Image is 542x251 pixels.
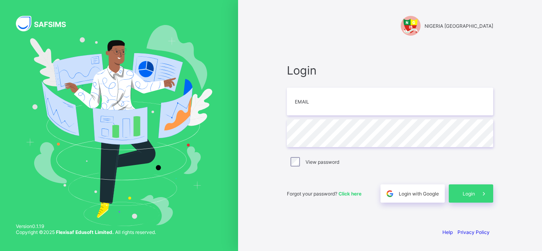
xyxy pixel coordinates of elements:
img: Hero Image [26,25,213,226]
span: NIGERIA [GEOGRAPHIC_DATA] [425,23,493,29]
span: Version 0.1.19 [16,223,156,229]
strong: Flexisaf Edusoft Limited. [56,229,114,235]
a: Privacy Policy [457,229,490,235]
a: Click here [338,191,361,197]
img: google.396cfc9801f0270233282035f929180a.svg [385,189,394,198]
label: View password [306,159,339,165]
span: Login with Google [399,191,439,197]
span: Copyright © 2025 All rights reserved. [16,229,156,235]
img: SAFSIMS Logo [16,16,75,31]
span: Login [463,191,475,197]
a: Help [442,229,453,235]
span: Login [287,63,493,77]
span: Forgot your password? [287,191,361,197]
